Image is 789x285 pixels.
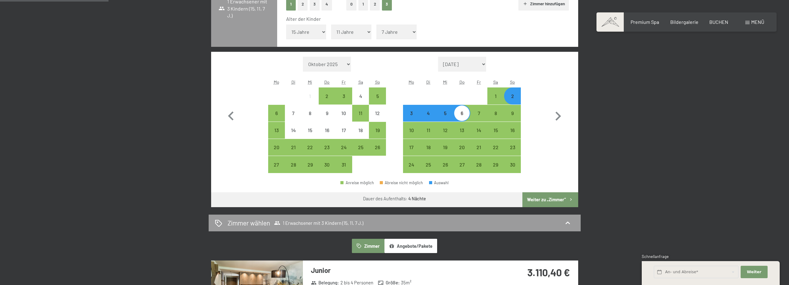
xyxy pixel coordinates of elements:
div: Sun Oct 05 2025 [369,87,386,104]
div: 9 [505,111,520,126]
div: Anreise möglich [487,87,504,104]
div: Sun Nov 16 2025 [504,122,521,139]
div: Anreise möglich [285,139,302,156]
div: 19 [437,145,453,160]
div: 15 [302,128,318,143]
div: Anreise möglich [403,156,420,173]
div: Anreise möglich [437,139,454,156]
div: 28 [286,162,301,178]
div: Anreise möglich [302,139,318,156]
div: Thu Nov 20 2025 [454,139,470,156]
abbr: Dienstag [291,79,295,85]
div: 8 [488,111,503,126]
div: Tue Nov 04 2025 [420,105,437,122]
div: Anreise möglich [335,156,352,173]
div: 5 [437,111,453,126]
h2: Zimmer wählen [228,218,270,227]
div: Anreise nicht möglich [302,105,318,122]
div: Anreise möglich [437,105,454,122]
div: Anreise nicht möglich [285,122,302,139]
div: Anreise möglich [319,156,335,173]
div: Wed Oct 22 2025 [302,139,318,156]
div: Anreise möglich [504,105,521,122]
div: 10 [336,111,352,126]
span: Menü [751,19,764,25]
div: Anreise möglich [454,139,470,156]
div: Anreise möglich [420,105,437,122]
div: 2 [505,94,520,109]
div: 23 [319,145,335,160]
div: Fri Oct 24 2025 [335,139,352,156]
div: 9 [319,111,335,126]
div: Thu Nov 13 2025 [454,122,470,139]
div: Fri Oct 03 2025 [335,87,352,104]
div: 10 [404,128,419,143]
abbr: Dienstag [426,79,430,85]
abbr: Mittwoch [443,79,447,85]
div: Wed Oct 08 2025 [302,105,318,122]
div: Anreise möglich [470,105,487,122]
div: Anreise möglich [437,156,454,173]
div: Mon Oct 20 2025 [268,139,285,156]
div: 12 [370,111,385,126]
div: Thu Oct 30 2025 [319,156,335,173]
div: 13 [269,128,284,143]
div: Sat Nov 01 2025 [487,87,504,104]
div: Anreise möglich [420,139,437,156]
div: Anreise möglich [487,122,504,139]
div: 16 [319,128,335,143]
div: 27 [454,162,470,178]
div: Sat Nov 22 2025 [487,139,504,156]
div: Anreise möglich [319,87,335,104]
button: Angebote/Pakete [384,239,437,253]
div: 4 [421,111,436,126]
div: Fri Oct 31 2025 [335,156,352,173]
div: 26 [370,145,385,160]
abbr: Donnerstag [324,79,330,85]
div: 14 [286,128,301,143]
div: Sun Nov 30 2025 [504,156,521,173]
div: 30 [319,162,335,178]
div: 2 [319,94,335,109]
div: 24 [336,145,352,160]
div: 19 [370,128,385,143]
div: Thu Oct 09 2025 [319,105,335,122]
button: Vorheriger Monat [222,57,240,173]
div: Anreise möglich [487,105,504,122]
div: Wed Nov 05 2025 [437,105,454,122]
abbr: Donnerstag [459,79,465,85]
div: Auswahl [429,181,449,185]
div: 14 [471,128,486,143]
div: Anreise möglich [268,122,285,139]
abbr: Freitag [477,79,481,85]
abbr: Montag [274,79,279,85]
div: Wed Nov 26 2025 [437,156,454,173]
div: Anreise nicht möglich [319,122,335,139]
div: Mon Nov 17 2025 [403,139,420,156]
div: 29 [302,162,318,178]
div: Mon Oct 13 2025 [268,122,285,139]
div: 11 [353,111,368,126]
div: 28 [471,162,486,178]
div: Anreise nicht möglich [302,87,318,104]
div: 22 [302,145,318,160]
div: 15 [488,128,503,143]
div: 1 [302,94,318,109]
div: Anreise möglich [369,87,386,104]
abbr: Sonntag [510,79,515,85]
div: Mon Oct 06 2025 [268,105,285,122]
div: Anreise nicht möglich [352,122,369,139]
div: 16 [505,128,520,143]
div: 21 [286,145,301,160]
div: Anreise möglich [268,139,285,156]
div: 30 [505,162,520,178]
div: Anreise möglich [302,156,318,173]
div: Sun Nov 23 2025 [504,139,521,156]
strong: 3.110,40 € [527,266,570,278]
b: 4 Nächte [408,196,426,201]
div: Anreise nicht möglich [352,87,369,104]
span: 1 Erwachsener mit 3 Kindern (15, 11, 7 J.) [274,220,363,226]
div: Mon Nov 03 2025 [403,105,420,122]
div: Wed Oct 15 2025 [302,122,318,139]
span: Weiter [747,269,761,275]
